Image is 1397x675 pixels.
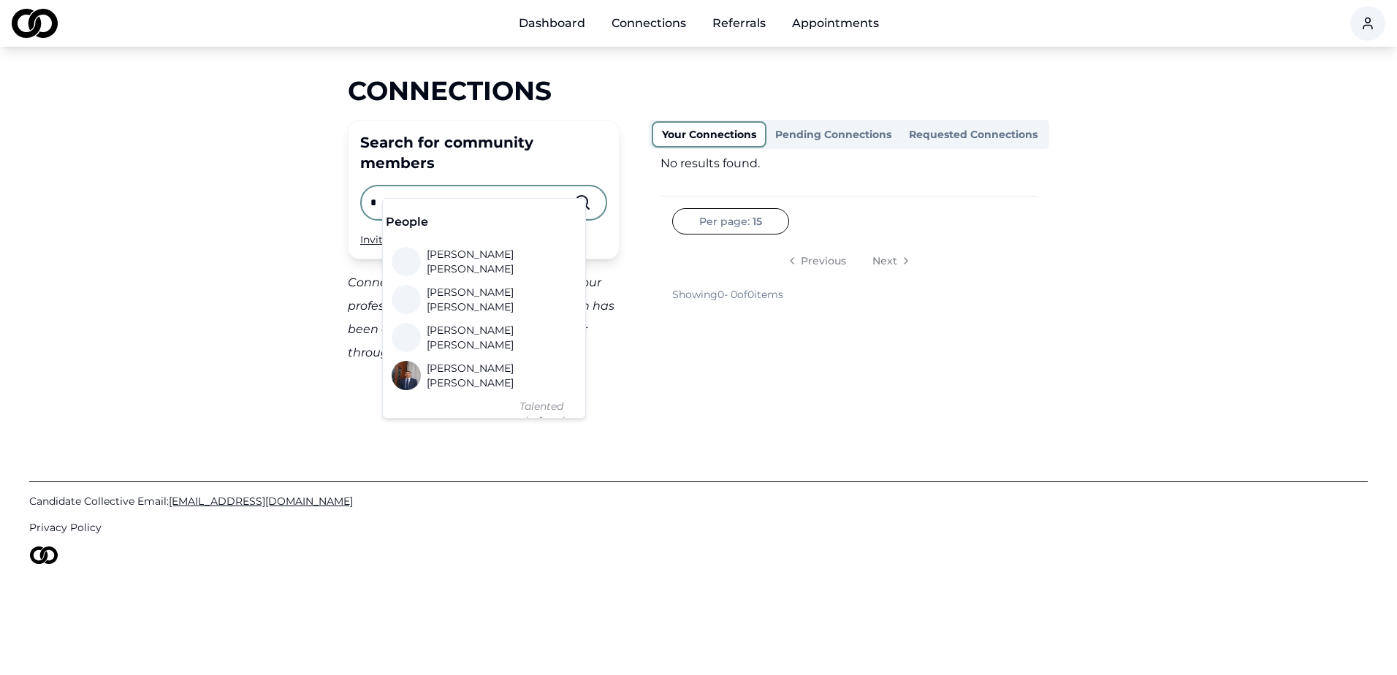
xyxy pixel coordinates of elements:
[780,9,891,38] a: Appointments
[360,132,607,173] div: Search for community members
[507,9,891,38] nav: Main
[169,495,353,508] span: [EMAIL_ADDRESS][DOMAIN_NAME]
[12,9,58,38] img: logo
[29,520,1368,535] a: Privacy Policy
[900,123,1046,146] button: Requested Connections
[427,247,571,276] span: [PERSON_NAME] [PERSON_NAME]
[392,247,576,276] a: [PERSON_NAME] [PERSON_NAME]
[360,232,607,247] div: Invite your peers and colleagues →
[348,76,1049,105] div: Connections
[392,361,576,390] a: [PERSON_NAME] [PERSON_NAME]
[661,155,1038,172] div: No results found.
[348,271,620,365] div: Connections are essential for growing your professional network. Once a connection has been appro...
[392,285,576,314] a: [PERSON_NAME] [PERSON_NAME]
[427,323,571,352] span: [PERSON_NAME] [PERSON_NAME]
[427,285,571,314] span: [PERSON_NAME] [PERSON_NAME]
[29,494,1368,508] a: Candidate Collective Email:[EMAIL_ADDRESS][DOMAIN_NAME]
[392,323,576,352] a: [PERSON_NAME] [PERSON_NAME]
[672,208,789,234] button: Per page:15
[600,9,698,38] a: Connections
[507,9,597,38] a: Dashboard
[753,214,762,229] span: 15
[672,287,783,302] div: Showing 0 - 0 of 0 items
[383,199,585,418] div: Suggestions
[29,546,58,564] img: logo
[519,400,582,588] em: Talented chef and pastry chef with a background in fine dining, both tasting menu and a la carte,...
[701,9,777,38] a: Referrals
[392,361,421,390] img: fd17d78b-d25f-446c-836a-578539c9e83b-DSC00492-profile_picture.jpeg
[652,121,766,148] button: Your Connections
[386,213,582,231] div: People
[672,246,1026,275] nav: pagination
[766,123,900,146] button: Pending Connections
[427,361,571,390] span: [PERSON_NAME] [PERSON_NAME]
[392,399,582,589] a: Talented chef and pastry chef with a background in fine dining, both tasting menu and a la carte,...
